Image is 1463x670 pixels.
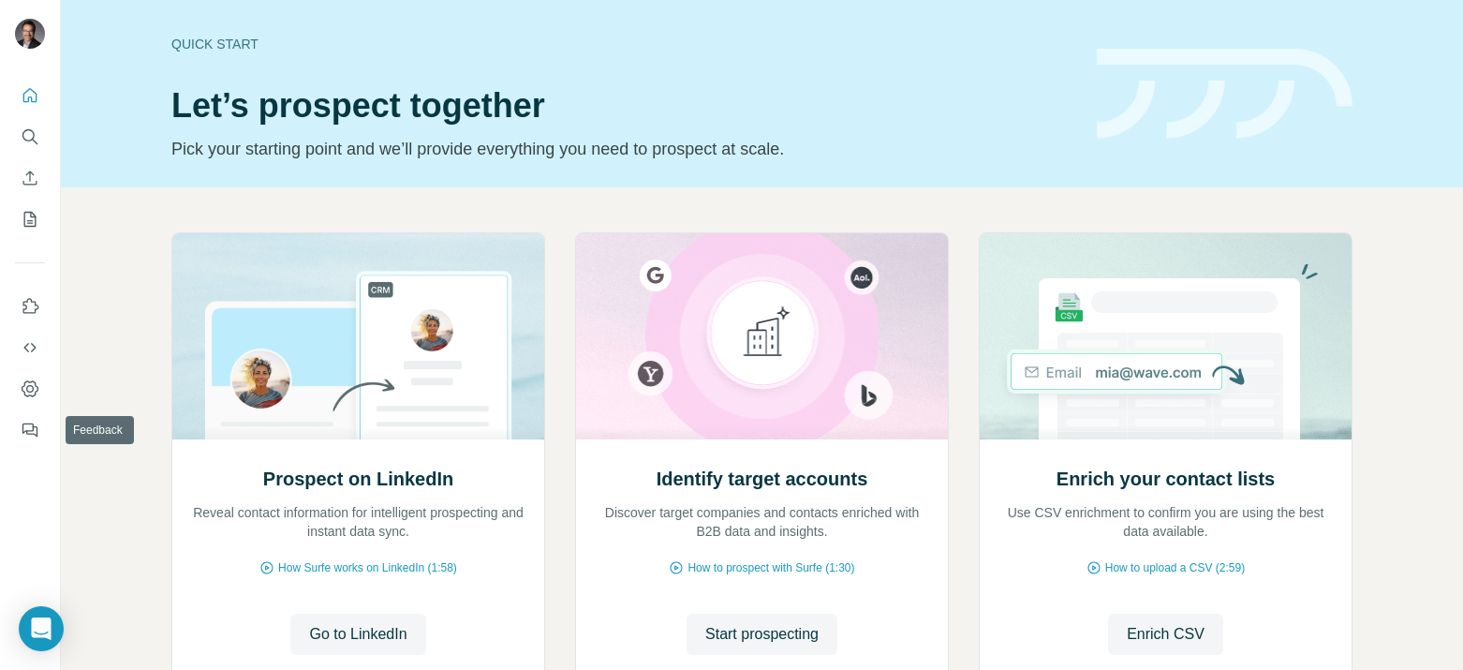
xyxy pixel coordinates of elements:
button: Use Surfe on LinkedIn [15,290,45,323]
h2: Identify target accounts [657,466,868,492]
h2: Prospect on LinkedIn [263,466,453,492]
span: Start prospecting [705,623,819,646]
button: My lists [15,202,45,236]
p: Discover target companies and contacts enriched with B2B data and insights. [595,503,929,541]
span: Go to LinkedIn [309,623,406,646]
div: Open Intercom Messenger [19,606,64,651]
span: How to upload a CSV (2:59) [1105,559,1245,576]
span: How Surfe works on LinkedIn (1:58) [278,559,457,576]
div: Quick start [171,35,1074,53]
button: Enrich CSV [15,161,45,195]
button: Search [15,120,45,154]
button: Dashboard [15,372,45,406]
button: Go to LinkedIn [290,614,425,655]
img: banner [1097,49,1352,140]
span: How to prospect with Surfe (1:30) [687,559,854,576]
h1: Let’s prospect together [171,87,1074,125]
span: Enrich CSV [1127,623,1204,646]
button: Feedback [15,413,45,447]
img: Enrich your contact lists [979,233,1352,439]
button: Start prospecting [687,614,837,655]
img: Identify target accounts [575,233,949,439]
img: Avatar [15,19,45,49]
p: Pick your starting point and we’ll provide everything you need to prospect at scale. [171,136,1074,162]
p: Reveal contact information for intelligent prospecting and instant data sync. [191,503,525,541]
button: Use Surfe API [15,331,45,365]
h2: Enrich your contact lists [1057,466,1275,492]
button: Enrich CSV [1108,614,1223,655]
button: Quick start [15,79,45,112]
img: Prospect on LinkedIn [171,233,545,439]
p: Use CSV enrichment to confirm you are using the best data available. [998,503,1333,541]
